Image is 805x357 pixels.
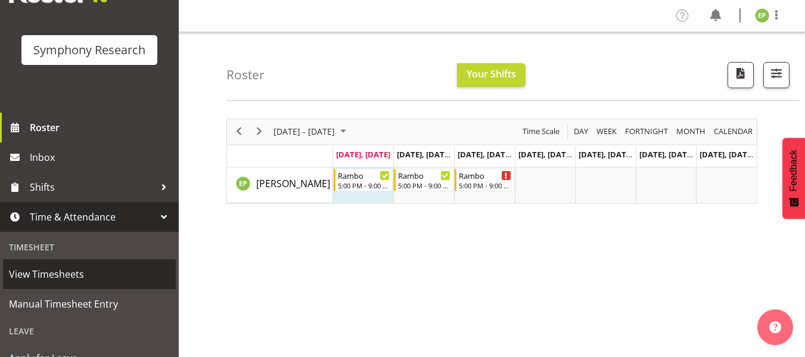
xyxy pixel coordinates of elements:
[700,149,754,160] span: [DATE], [DATE]
[30,119,173,136] span: Roster
[30,208,155,226] span: Time & Attendance
[338,169,390,181] div: Rambo
[336,149,390,160] span: [DATE], [DATE]
[397,149,451,160] span: [DATE], [DATE]
[675,124,707,139] span: Month
[675,124,708,139] button: Timeline Month
[755,8,769,23] img: ellie-preston11924.jpg
[3,289,176,319] a: Manual Timesheet Entry
[394,169,453,191] div: Ellie Preston"s event - Rambo Begin From Tuesday, October 7, 2025 at 5:00:00 PM GMT+13:00 Ends At...
[521,124,561,139] span: Time Scale
[639,149,694,160] span: [DATE], [DATE]
[712,124,755,139] button: Month
[9,295,170,313] span: Manual Timesheet Entry
[30,148,173,166] span: Inbox
[3,319,176,343] div: Leave
[713,124,754,139] span: calendar
[256,176,330,191] a: [PERSON_NAME]
[333,167,757,203] table: Timeline Week of October 6, 2025
[3,235,176,259] div: Timesheet
[458,149,512,160] span: [DATE], [DATE]
[398,181,450,190] div: 5:00 PM - 9:00 PM
[33,41,145,59] div: Symphony Research
[251,124,268,139] button: Next
[467,67,516,80] span: Your Shifts
[455,169,514,191] div: Ellie Preston"s event - Rambo Begin From Wednesday, October 8, 2025 at 5:00:00 PM GMT+13:00 Ends ...
[728,62,754,88] button: Download a PDF of the roster according to the set date range.
[338,181,390,190] div: 5:00 PM - 9:00 PM
[624,124,669,139] span: Fortnight
[459,181,511,190] div: 5:00 PM - 9:00 PM
[9,265,170,283] span: View Timesheets
[256,177,330,190] span: [PERSON_NAME]
[272,124,352,139] button: October 2025
[398,169,450,181] div: Rambo
[579,149,633,160] span: [DATE], [DATE]
[623,124,670,139] button: Fortnight
[229,119,249,144] div: previous period
[231,124,247,139] button: Previous
[3,259,176,289] a: View Timesheets
[334,169,393,191] div: Ellie Preston"s event - Rambo Begin From Monday, October 6, 2025 at 5:00:00 PM GMT+13:00 Ends At ...
[763,62,790,88] button: Filter Shifts
[573,124,589,139] span: Day
[226,119,757,204] div: Timeline Week of October 6, 2025
[227,167,333,203] td: Ellie Preston resource
[572,124,590,139] button: Timeline Day
[595,124,619,139] button: Timeline Week
[30,178,155,196] span: Shifts
[459,169,511,181] div: Rambo
[595,124,618,139] span: Week
[521,124,562,139] button: Time Scale
[769,321,781,333] img: help-xxl-2.png
[226,68,265,82] h4: Roster
[249,119,269,144] div: next period
[788,150,799,191] span: Feedback
[457,63,526,87] button: Your Shifts
[782,138,805,219] button: Feedback - Show survey
[272,124,336,139] span: [DATE] - [DATE]
[518,149,573,160] span: [DATE], [DATE]
[269,119,353,144] div: October 06 - 12, 2025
